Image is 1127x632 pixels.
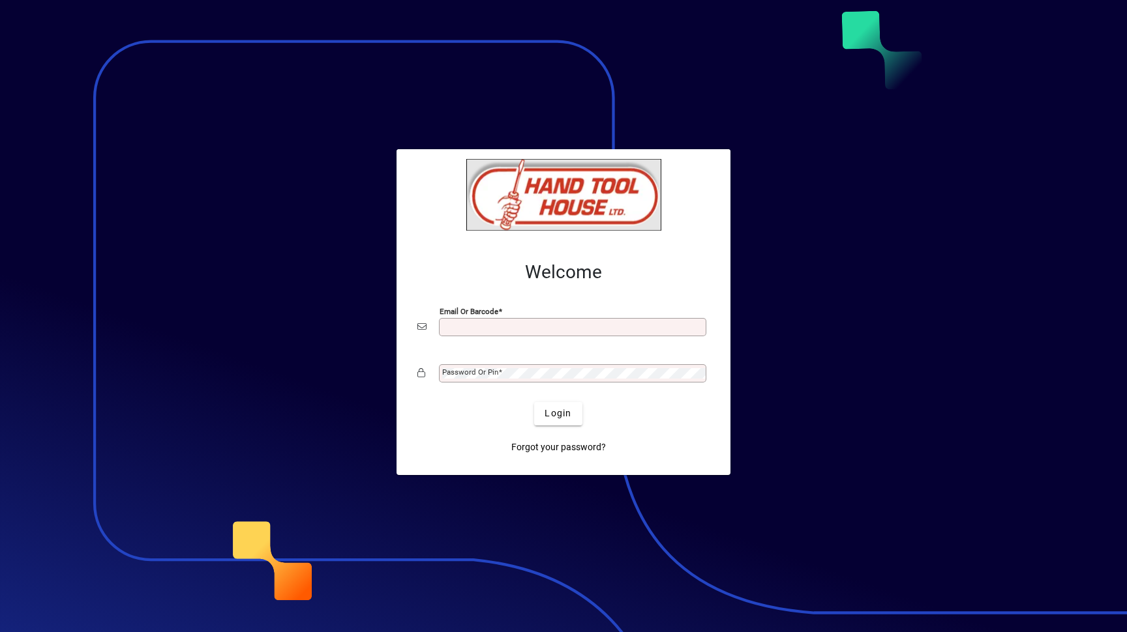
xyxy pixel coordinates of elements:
span: Forgot your password? [511,440,606,454]
mat-label: Email or Barcode [440,306,498,315]
a: Forgot your password? [506,436,611,459]
h2: Welcome [417,261,710,283]
span: Login [545,407,571,420]
mat-label: Password or Pin [442,367,498,377]
button: Login [534,402,582,425]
